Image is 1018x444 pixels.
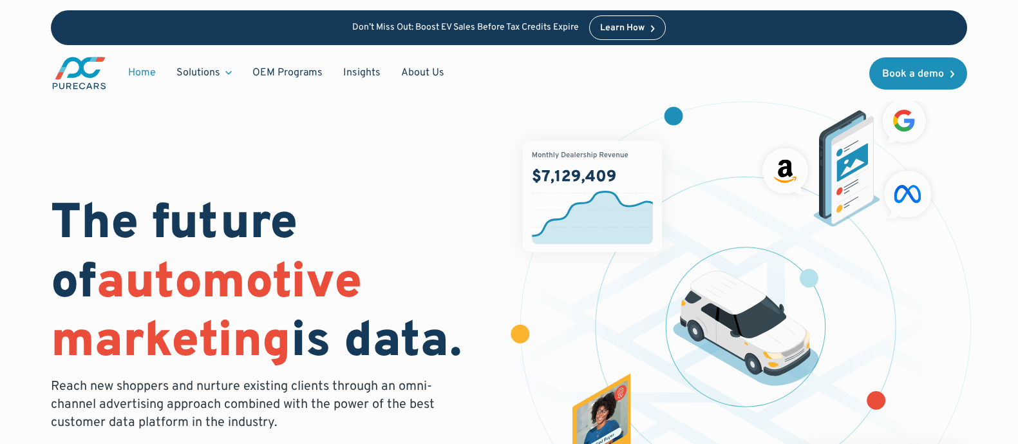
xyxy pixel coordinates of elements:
img: illustration of a vehicle [673,271,819,386]
h1: The future of is data. [51,196,493,372]
img: purecars logo [51,55,108,91]
a: Learn How [589,15,666,40]
a: About Us [391,61,455,85]
p: Don’t Miss Out: Boost EV Sales Before Tax Credits Expire [352,23,579,34]
a: Book a demo [869,57,967,90]
img: chart showing monthly dealership revenue of $7m [523,141,662,252]
div: Solutions [176,66,220,80]
div: Learn How [600,24,645,33]
p: Reach new shoppers and nurture existing clients through an omni-channel advertising approach comb... [51,378,442,432]
a: Insights [333,61,391,85]
span: automotive marketing [51,253,362,374]
img: ads on social media and advertising partners [756,93,939,227]
div: Solutions [166,61,242,85]
div: Book a demo [882,69,944,79]
a: Home [118,61,166,85]
a: main [51,55,108,91]
a: OEM Programs [242,61,333,85]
